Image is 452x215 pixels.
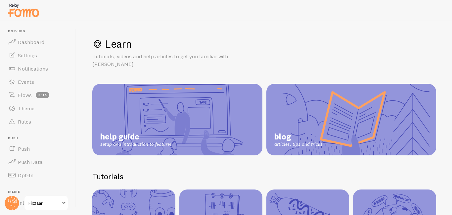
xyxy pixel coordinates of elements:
[28,199,60,207] span: Fixzaar
[92,84,262,155] a: help guide setup and introduction to features
[266,84,436,155] a: blog articles, tips and tricks
[8,29,72,33] span: Pop-ups
[4,75,72,88] a: Events
[4,35,72,49] a: Dashboard
[92,53,251,68] p: Tutorials, videos and help articles to get you familiar with [PERSON_NAME]
[4,102,72,115] a: Theme
[18,39,44,45] span: Dashboard
[36,92,49,98] span: beta
[18,65,48,72] span: Notifications
[4,169,72,182] a: Opt-In
[18,105,34,112] span: Theme
[4,142,72,155] a: Push
[8,190,72,194] span: Inline
[18,145,30,152] span: Push
[4,62,72,75] a: Notifications
[8,136,72,140] span: Push
[18,92,32,98] span: Flows
[18,172,33,179] span: Opt-In
[24,195,68,211] a: Fixzaar
[18,159,43,165] span: Push Data
[92,171,436,182] h2: Tutorials
[274,141,323,147] span: articles, tips and tricks
[18,118,31,125] span: Rules
[7,2,40,19] img: fomo-relay-logo-orange.svg
[4,155,72,169] a: Push Data
[4,49,72,62] a: Settings
[100,132,172,141] span: help guide
[274,132,323,141] span: blog
[100,141,172,147] span: setup and introduction to features
[92,37,436,51] h1: Learn
[4,115,72,128] a: Rules
[18,79,34,85] span: Events
[18,52,37,59] span: Settings
[4,88,72,102] a: Flows beta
